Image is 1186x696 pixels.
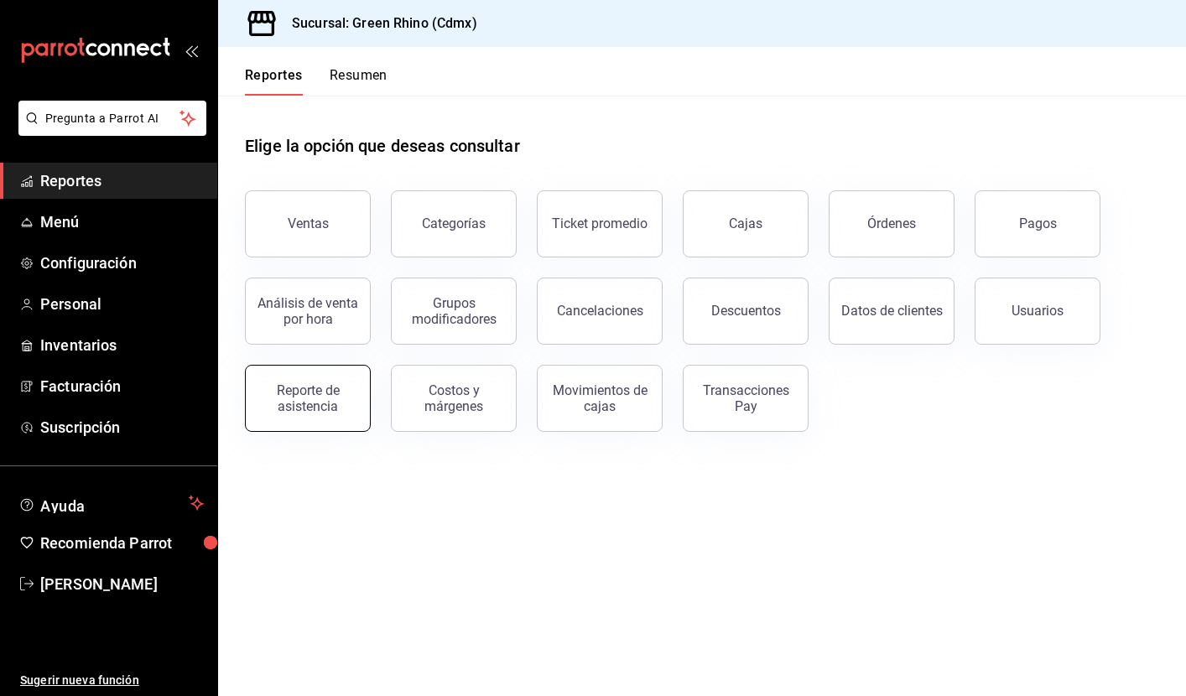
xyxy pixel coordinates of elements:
[20,672,204,689] span: Sugerir nueva función
[40,210,204,233] span: Menú
[40,293,204,315] span: Personal
[40,573,204,595] span: [PERSON_NAME]
[18,101,206,136] button: Pregunta a Parrot AI
[40,416,204,439] span: Suscripción
[245,365,371,432] button: Reporte de asistencia
[12,122,206,139] a: Pregunta a Parrot AI
[256,382,360,414] div: Reporte de asistencia
[40,532,204,554] span: Recomienda Parrot
[537,278,663,345] button: Cancelaciones
[402,295,506,327] div: Grupos modificadores
[245,67,303,96] button: Reportes
[729,214,763,234] div: Cajas
[45,110,180,127] span: Pregunta a Parrot AI
[552,216,648,231] div: Ticket promedio
[40,375,204,397] span: Facturación
[694,382,798,414] div: Transacciones Pay
[711,303,781,319] div: Descuentos
[422,216,486,231] div: Categorías
[975,190,1100,257] button: Pagos
[40,334,204,356] span: Inventarios
[975,278,1100,345] button: Usuarios
[278,13,477,34] h3: Sucursal: Green Rhino (Cdmx)
[683,278,809,345] button: Descuentos
[245,190,371,257] button: Ventas
[391,278,517,345] button: Grupos modificadores
[245,133,520,158] h1: Elige la opción que deseas consultar
[683,365,809,432] button: Transacciones Pay
[548,382,652,414] div: Movimientos de cajas
[683,190,809,257] a: Cajas
[1012,303,1064,319] div: Usuarios
[391,365,517,432] button: Costos y márgenes
[40,169,204,192] span: Reportes
[829,278,955,345] button: Datos de clientes
[245,278,371,345] button: Análisis de venta por hora
[1019,216,1057,231] div: Pagos
[256,295,360,327] div: Análisis de venta por hora
[330,67,388,96] button: Resumen
[867,216,916,231] div: Órdenes
[841,303,943,319] div: Datos de clientes
[288,216,329,231] div: Ventas
[537,190,663,257] button: Ticket promedio
[537,365,663,432] button: Movimientos de cajas
[185,44,198,57] button: open_drawer_menu
[40,252,204,274] span: Configuración
[829,190,955,257] button: Órdenes
[40,493,182,513] span: Ayuda
[245,67,388,96] div: navigation tabs
[402,382,506,414] div: Costos y márgenes
[557,303,643,319] div: Cancelaciones
[391,190,517,257] button: Categorías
